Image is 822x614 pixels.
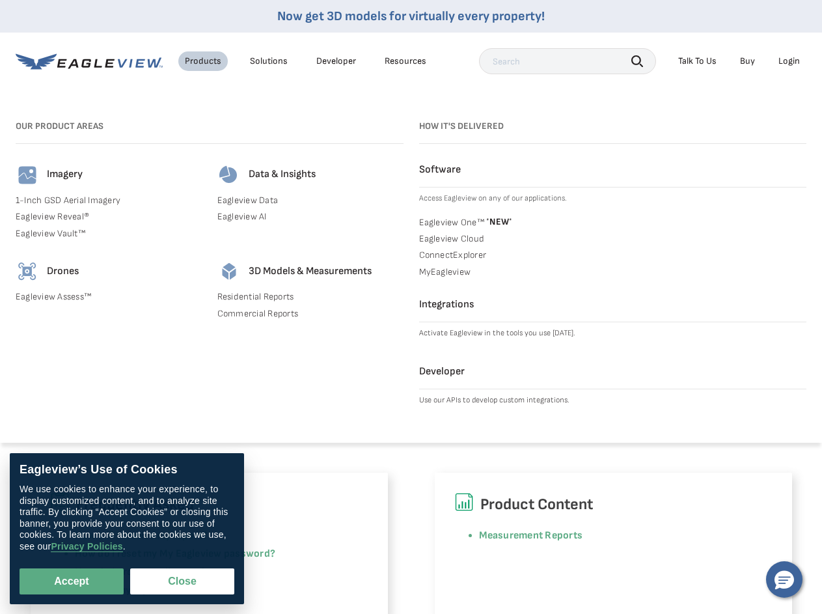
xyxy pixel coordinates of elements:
[419,298,807,339] a: Integrations Activate Eagleview in the tools you use [DATE].
[419,193,807,204] p: Access Eagleview on any of our applications.
[217,211,404,223] a: Eagleview AI
[16,211,202,223] a: Eagleview Reveal®
[16,195,202,206] a: 1-Inch GSD Aerial Imagery
[217,195,404,206] a: Eagleview Data
[419,395,807,406] p: Use our APIs to develop custom integrations.
[778,55,800,67] div: Login
[250,55,288,67] div: Solutions
[130,568,234,594] button: Close
[16,228,202,240] a: Eagleview Vault™
[484,216,512,227] span: NEW
[419,249,807,261] a: ConnectExplorer
[277,8,545,24] a: Now get 3D models for virtually every property!
[419,121,807,132] h3: How it's Delivered
[217,291,404,303] a: Residential Reports
[20,484,234,552] div: We use cookies to enhance your experience, to display customized content, and to analyze site tra...
[249,168,316,182] h4: Data & Insights
[385,55,426,67] div: Resources
[740,55,755,67] a: Buy
[316,55,356,67] a: Developer
[47,168,83,182] h4: Imagery
[766,561,802,598] button: Hello, have a question? Let’s chat.
[217,308,404,320] a: Commercial Reports
[51,541,122,552] a: Privacy Policies
[16,121,404,132] h3: Our Product Areas
[16,260,39,283] img: drones-icon.svg
[419,365,807,379] h4: Developer
[419,163,807,177] h4: Software
[16,163,39,187] img: imagery-icon.svg
[419,215,807,228] a: Eagleview One™ *NEW*
[419,266,807,278] a: MyEagleview
[479,529,583,542] a: Measurement Reports
[20,463,234,477] div: Eagleview’s Use of Cookies
[454,492,773,517] h6: Product Content
[419,328,807,339] p: Activate Eagleview in the tools you use [DATE].
[217,260,241,283] img: 3d-models-icon.svg
[20,568,124,594] button: Accept
[47,265,79,279] h4: Drones
[185,55,221,67] div: Products
[678,55,717,67] div: Talk To Us
[419,365,807,406] a: Developer Use our APIs to develop custom integrations.
[16,291,202,303] a: Eagleview Assess™
[479,48,656,74] input: Search
[419,298,807,312] h4: Integrations
[249,265,372,279] h4: 3D Models & Measurements
[419,233,807,245] a: Eagleview Cloud
[217,163,241,187] img: data-icon.svg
